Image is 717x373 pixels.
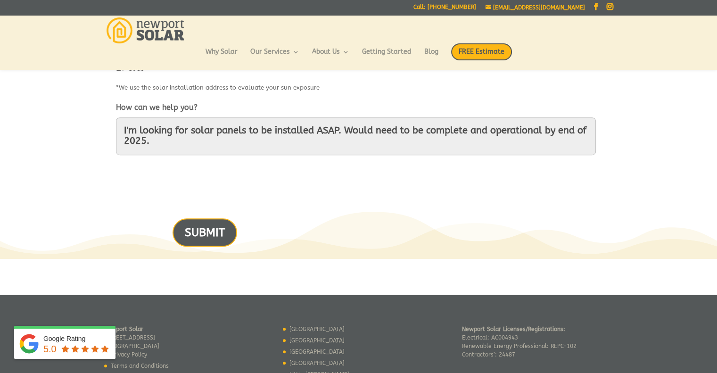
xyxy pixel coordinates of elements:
[43,344,57,354] span: 5.0
[43,334,111,343] div: Google Rating
[116,103,198,113] label: How can we help you?
[289,348,345,355] a: [GEOGRAPHIC_DATA]
[116,79,602,94] div: *We use the solar installation address to evaluate your sun exposure
[462,326,565,332] strong: Newport Solar Licenses/Registrations:
[451,43,512,70] a: FREE Estimate
[312,49,349,65] a: About Us
[289,337,345,344] a: [GEOGRAPHIC_DATA]
[462,325,577,359] p: Electrical: AC004943 Renewable Energy Professional: REPC-102 Contractors’: 24487
[104,326,143,332] strong: Newport Solar
[289,360,345,366] a: [GEOGRAPHIC_DATA]
[104,325,169,350] p: [STREET_ADDRESS] [GEOGRAPHIC_DATA]
[111,363,169,369] a: Terms and Conditions
[289,326,345,332] a: [GEOGRAPHIC_DATA]
[116,166,259,203] iframe: reCAPTCHA
[362,49,412,65] a: Getting Started
[107,17,184,43] img: Newport Solar | Solar Energy Optimized.
[173,218,237,246] input: SUBMIT
[451,43,512,60] span: FREE Estimate
[111,351,147,358] a: Privacy Policy
[413,4,476,14] a: Call: [PHONE_NUMBER]
[424,49,438,65] a: Blog
[250,49,299,65] a: Our Services
[486,4,585,11] a: [EMAIL_ADDRESS][DOMAIN_NAME]
[206,49,238,65] a: Why Solar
